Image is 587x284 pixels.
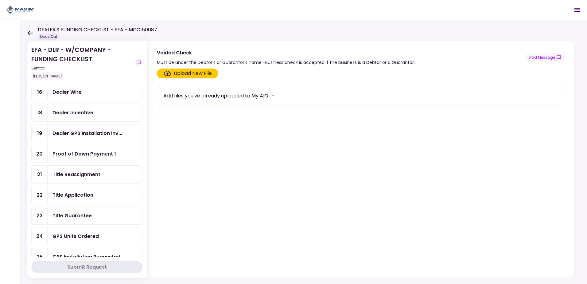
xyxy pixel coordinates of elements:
[147,41,575,278] div: Voided CheckMust be under the Debtor's or Guarantor's name -Business check is accepted if the bus...
[52,109,93,116] div: Dealer Incentive
[52,212,92,219] div: Title Guarantee
[135,59,142,66] button: show-messages
[163,92,268,100] div: Add files you've already uploaded to My AIO
[157,69,218,78] span: Click here to upload the required document
[52,191,93,199] div: Title Application
[268,91,278,100] button: more
[157,59,415,66] div: Must be under the Debtor's or Guarantor's name -Business check is accepted if the business is a D...
[31,124,142,142] a: 19Dealer GPS Installation Invoice
[31,261,142,273] button: Submit Request
[31,65,133,71] div: Sent to:
[52,253,120,261] div: GPS Installation Requested
[31,248,142,266] a: 25GPS Installation Requested
[31,227,142,245] a: 24GPS Units Ordered
[6,5,34,14] img: Partner icon
[32,186,48,204] div: 22
[31,104,142,122] a: 18Dealer Incentive
[31,186,142,204] a: 22Title Application
[174,70,212,77] div: Upload New File
[31,72,63,80] div: [PERSON_NAME]
[52,88,82,96] div: Dealer Wire
[32,166,48,183] div: 21
[38,26,157,34] h1: DEALER'S FUNDING CHECKLIST - EFA - MCC150087
[157,49,415,57] div: Voided Check
[32,83,48,101] div: 16
[32,145,48,163] div: 20
[32,227,48,245] div: 24
[52,150,116,158] div: Proof of Down Payment 1
[32,124,48,142] div: 19
[32,104,48,121] div: 18
[31,165,142,183] a: 21Title Reassignment
[526,53,565,61] button: show-messages
[32,207,48,224] div: 23
[31,207,142,225] a: 23Title Guarantee
[52,232,99,240] div: GPS Units Ordered
[67,263,107,271] div: Submit Request
[32,248,48,266] div: 25
[31,45,133,80] div: EFA - DLR - W/COMPANY - FUNDING CHECKLIST
[52,171,100,178] div: Title Reassignment
[38,34,60,40] div: Docs Out
[31,83,142,101] a: 16Dealer Wire
[52,129,122,137] div: Dealer GPS Installation Invoice
[570,2,585,17] button: Open menu
[31,145,142,163] a: 20Proof of Down Payment 1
